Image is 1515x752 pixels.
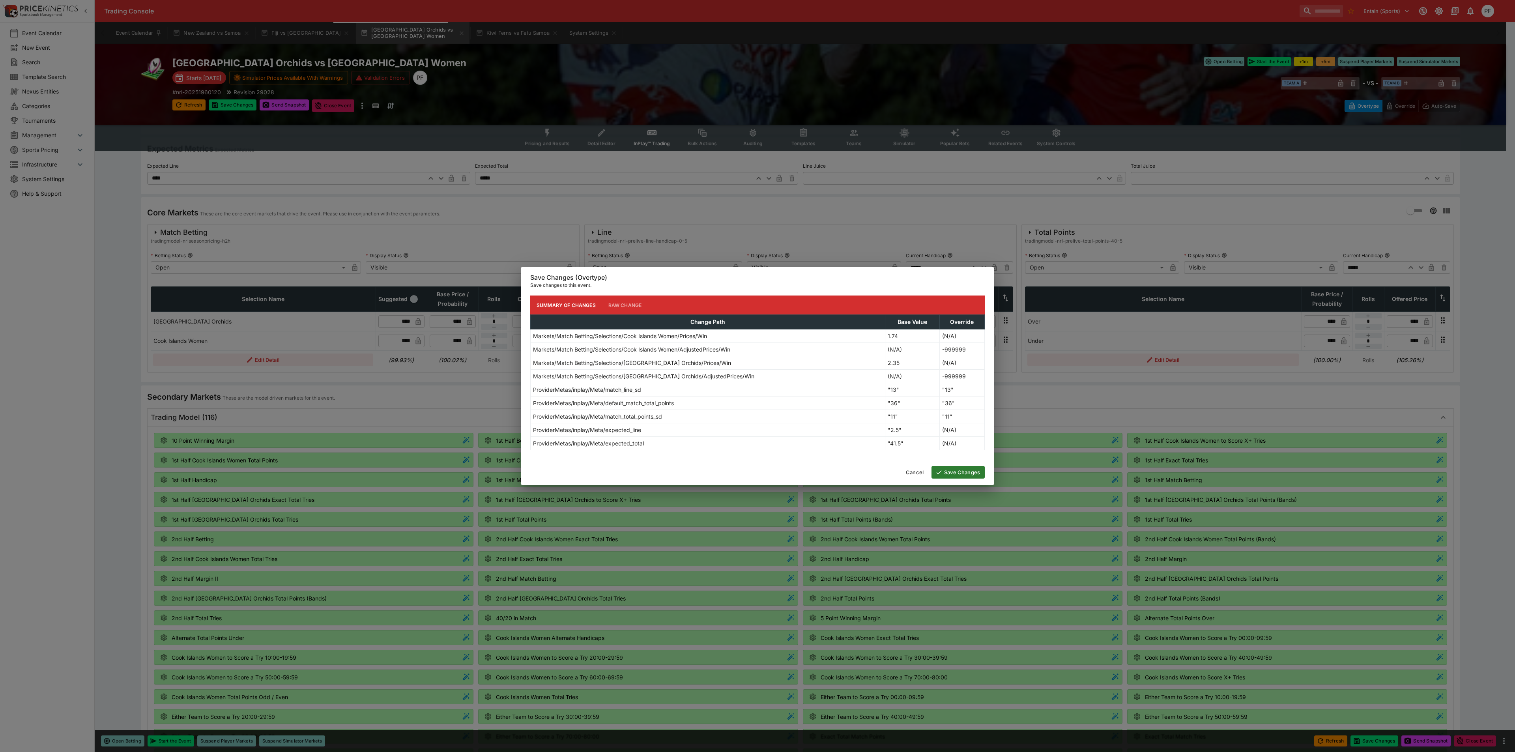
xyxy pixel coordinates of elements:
td: -999999 [939,343,984,356]
p: Markets/Match Betting/Selections/[GEOGRAPHIC_DATA] Orchids/Prices/Win [533,359,731,367]
p: ProviderMetas/inplay/Meta/expected_line [533,426,641,434]
td: "36" [885,397,939,410]
td: 1.74 [885,329,939,343]
td: (N/A) [885,370,939,383]
p: ProviderMetas/inplay/Meta/match_line_sd [533,385,641,394]
p: Markets/Match Betting/Selections/Cook Islands Women/Prices/Win [533,332,707,340]
p: Markets/Match Betting/Selections/Cook Islands Women/AdjustedPrices/Win [533,345,730,354]
button: Raw Change [602,296,648,314]
td: 2.35 [885,356,939,370]
p: ProviderMetas/inplay/Meta/match_total_points_sd [533,412,662,421]
td: "2.5" [885,423,939,437]
p: Save changes to this event. [530,281,985,289]
td: -999999 [939,370,984,383]
td: (N/A) [939,329,984,343]
p: Markets/Match Betting/Selections/[GEOGRAPHIC_DATA] Orchids/AdjustedPrices/Win [533,372,754,380]
th: Change Path [531,315,885,329]
td: "11" [939,410,984,423]
td: "41.5" [885,437,939,450]
td: (N/A) [939,437,984,450]
td: "36" [939,397,984,410]
td: "13" [939,383,984,397]
td: (N/A) [885,343,939,356]
button: Cancel [901,466,928,479]
td: (N/A) [939,356,984,370]
button: Summary of Changes [530,296,602,314]
td: (N/A) [939,423,984,437]
p: ProviderMetas/inplay/Meta/expected_total [533,439,644,447]
td: "13" [885,383,939,397]
h6: Save Changes (Overtype) [530,273,985,282]
button: Save Changes [931,466,985,479]
td: "11" [885,410,939,423]
th: Base Value [885,315,939,329]
th: Override [939,315,984,329]
p: ProviderMetas/inplay/Meta/default_match_total_points [533,399,674,407]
